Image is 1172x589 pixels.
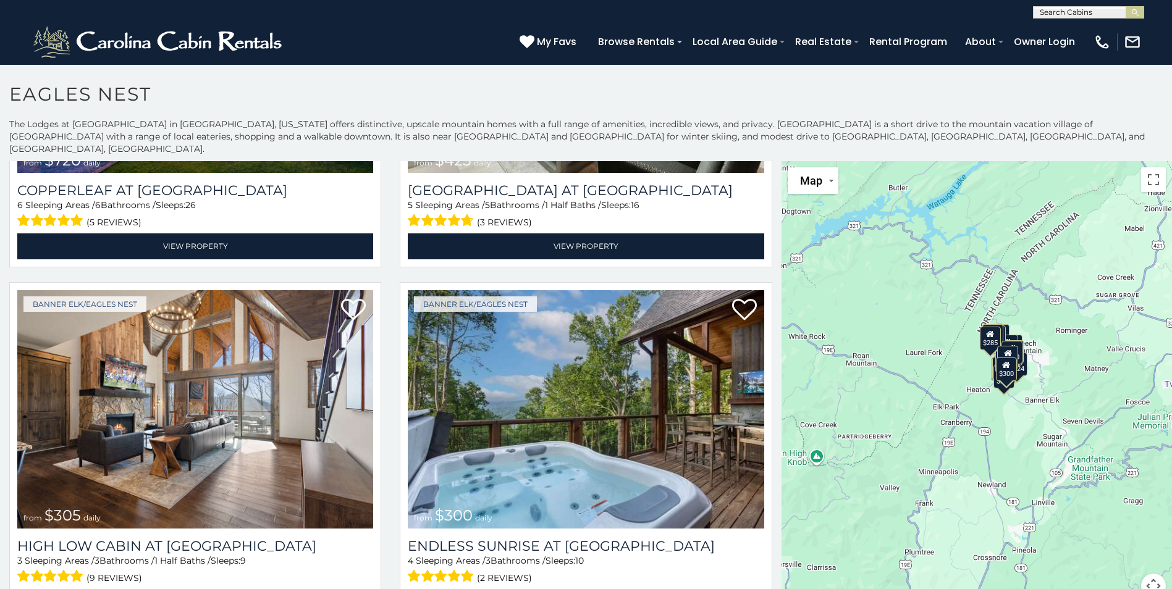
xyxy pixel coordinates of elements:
div: $300 [995,357,1016,381]
span: (9 reviews) [86,570,142,586]
h3: High Low Cabin at Eagles Nest [17,538,373,554]
div: Sleeping Areas / Bathrooms / Sleeps: [17,199,373,230]
div: Sleeping Areas / Bathrooms / Sleeps: [408,199,764,230]
a: High Low Cabin at Eagles Nest from $305 daily [17,290,373,528]
span: daily [475,513,492,522]
h3: Endless Sunrise at Eagles Nest [408,538,764,554]
span: daily [83,513,101,522]
div: $230 [992,357,1013,380]
div: $215 [993,365,1014,388]
span: 3 [486,555,491,566]
img: White-1-2.png [31,23,287,61]
span: 5 [485,199,490,211]
button: Change map style [788,167,838,194]
img: mail-regular-white.png [1124,33,1141,51]
img: High Low Cabin at Eagles Nest [17,290,373,528]
button: Toggle fullscreen view [1141,167,1166,192]
div: $265 [982,324,1003,348]
span: $300 [435,506,473,524]
span: 5 [408,199,413,211]
span: from [414,158,432,167]
span: 3 [17,555,22,566]
div: $305 [985,325,1006,349]
a: Local Area Guide [686,31,783,52]
a: Real Estate [789,31,858,52]
a: Banner Elk/Eagles Nest [414,296,537,312]
span: Map [800,174,822,187]
a: Owner Login [1008,31,1081,52]
span: 16 [631,199,639,211]
h3: Copperleaf at Eagles Nest [17,182,373,199]
div: Sleeping Areas / Bathrooms / Sleeps: [17,554,373,586]
span: from [23,513,42,522]
span: 10 [575,555,584,566]
a: My Favs [520,34,580,50]
a: Copperleaf at [GEOGRAPHIC_DATA] [17,182,373,199]
span: (2 reviews) [477,570,532,586]
div: $425 [997,346,1018,369]
span: 3 [95,555,99,566]
div: $230 [1003,340,1024,364]
a: View Property [17,233,373,259]
span: 1 Half Baths / [545,199,601,211]
div: $230 [992,357,1013,380]
span: 1 Half Baths / [154,555,211,566]
a: Add to favorites [732,298,757,324]
a: Banner Elk/Eagles Nest [23,296,146,312]
div: $285 [980,327,1001,350]
span: from [23,158,42,167]
a: Add to favorites [341,298,366,324]
div: $315 [997,335,1018,358]
a: Endless Sunrise at Eagles Nest from $300 daily [408,290,764,528]
img: phone-regular-white.png [1094,33,1111,51]
span: 6 [17,199,23,211]
img: Endless Sunrise at Eagles Nest [408,290,764,528]
a: [GEOGRAPHIC_DATA] at [GEOGRAPHIC_DATA] [408,182,764,199]
h3: Sunset Ridge Hideaway at Eagles Nest [408,182,764,199]
span: daily [83,158,101,167]
a: Endless Sunrise at [GEOGRAPHIC_DATA] [408,538,764,554]
a: Rental Program [863,31,953,52]
span: 9 [240,555,246,566]
span: 26 [185,199,196,211]
div: $424 [1006,353,1027,376]
span: from [414,513,432,522]
span: daily [474,158,491,167]
span: 4 [408,555,413,566]
a: View Property [408,233,764,259]
a: High Low Cabin at [GEOGRAPHIC_DATA] [17,538,373,554]
a: About [959,31,1002,52]
div: $305 [990,357,1011,381]
span: My Favs [537,34,576,49]
div: $230 [1001,341,1022,364]
span: (5 reviews) [86,214,141,230]
a: Browse Rentals [592,31,681,52]
span: 6 [95,199,101,211]
span: (3 reviews) [477,214,532,230]
div: Sleeping Areas / Bathrooms / Sleeps: [408,554,764,586]
span: $305 [44,506,81,524]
